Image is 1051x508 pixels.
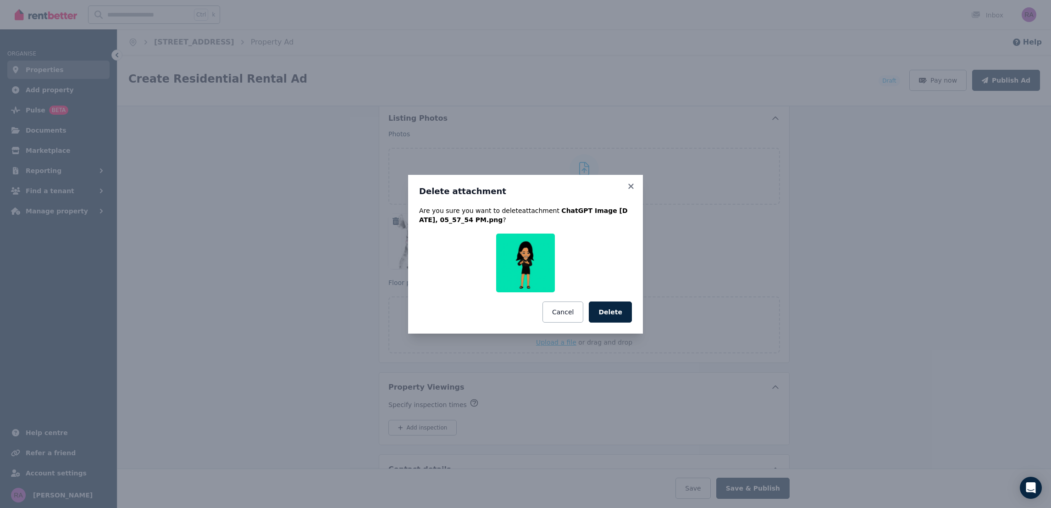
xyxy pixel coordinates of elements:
[542,301,583,323] button: Cancel
[589,301,632,323] button: Delete
[496,234,555,292] img: ChatGPT Image Jul 18, 2025, 05_57_54 PM.png
[419,206,632,224] p: Are you sure you want to delete attachment ?
[419,186,632,197] h3: Delete attachment
[1020,477,1042,499] div: Open Intercom Messenger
